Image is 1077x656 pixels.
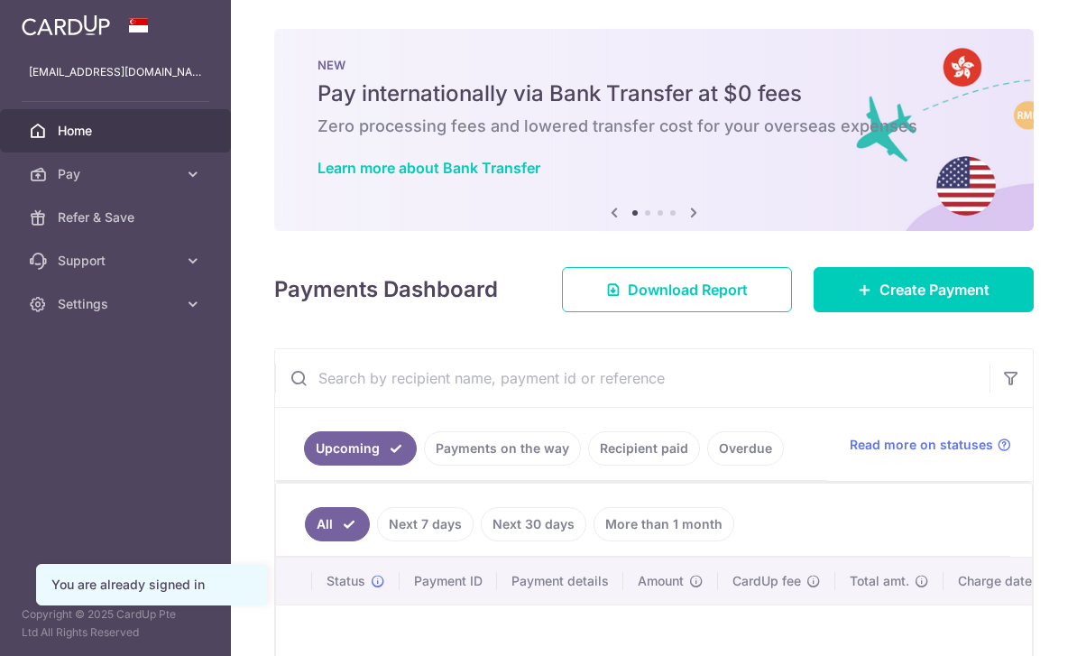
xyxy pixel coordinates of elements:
h4: Payments Dashboard [274,273,498,306]
a: Overdue [707,431,784,466]
a: Next 30 days [481,507,586,541]
span: Total amt. [850,572,909,590]
a: Create Payment [814,267,1034,312]
input: Search by recipient name, payment id or reference [275,349,990,407]
h6: Zero processing fees and lowered transfer cost for your overseas expenses [318,115,990,137]
span: Status [327,572,365,590]
span: Amount [638,572,684,590]
span: Read more on statuses [850,436,993,454]
img: CardUp [22,14,110,36]
a: Download Report [562,267,792,312]
a: All [305,507,370,541]
span: Create Payment [879,279,990,300]
a: Recipient paid [588,431,700,466]
span: Pay [58,165,177,183]
span: Refer & Save [58,208,177,226]
span: Support [58,252,177,270]
span: CardUp fee [732,572,801,590]
a: More than 1 month [594,507,734,541]
p: [EMAIL_ADDRESS][DOMAIN_NAME] [29,63,202,81]
span: Charge date [958,572,1032,590]
th: Payment details [497,558,623,605]
div: You are already signed in [51,576,252,594]
a: Payments on the way [424,431,581,466]
a: Upcoming [304,431,417,466]
a: Read more on statuses [850,436,1011,454]
img: Bank transfer banner [274,29,1034,231]
h5: Pay internationally via Bank Transfer at $0 fees [318,79,990,108]
th: Payment ID [400,558,497,605]
span: Settings [58,295,177,313]
p: NEW [318,58,990,72]
span: Download Report [628,279,748,300]
a: Next 7 days [377,507,474,541]
span: Home [58,122,177,140]
a: Learn more about Bank Transfer [318,159,540,177]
